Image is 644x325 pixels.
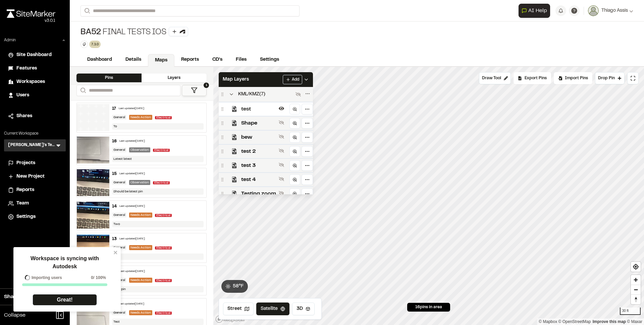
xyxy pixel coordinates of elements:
[155,116,172,119] span: Electrical
[588,5,599,16] img: User
[292,303,315,315] button: 3D
[8,159,62,167] a: Projects
[80,41,88,48] button: Edit Tags
[631,285,641,294] button: Zoom out
[292,77,299,83] span: Add
[289,146,300,157] a: Zoom to layer
[631,262,641,272] span: Find my location
[223,76,249,83] span: Map Layers
[229,53,253,66] a: Files
[80,5,93,16] button: Search
[16,112,32,120] span: Shares
[8,200,62,207] a: Team
[8,173,62,180] a: New Project
[8,65,62,72] a: Features
[241,161,276,170] span: test 3
[91,275,94,281] span: 0 /
[155,279,172,282] span: Electrical
[514,72,551,84] div: No pins available to export
[182,85,207,96] button: 1
[8,51,62,59] a: Site Dashboard
[231,106,237,112] img: kml_black_icon64.png
[601,7,628,14] span: Thiago Assis
[8,142,55,149] h3: [PERSON_NAME]'s Test
[112,123,204,130] div: To
[129,245,152,250] div: Needs Action
[96,275,106,281] span: 100%
[16,92,29,99] span: Users
[283,75,302,84] button: Add
[631,275,641,285] span: Zoom in
[16,173,45,180] span: New Project
[112,156,204,162] div: Latest latest
[7,9,55,18] img: rebrand.png
[112,213,126,218] div: General
[525,75,547,81] span: Export Pins
[77,234,109,261] img: file
[231,177,237,182] img: kml_black_icon64.png
[129,278,152,283] div: Needs Action
[112,188,204,195] div: Should be latest pin
[565,75,588,81] span: Import Pins
[174,53,206,66] a: Reports
[595,72,625,84] button: Drop Pin
[231,191,237,196] img: kml_black_icon64.png
[241,105,276,113] span: test
[277,189,285,197] button: Show layer
[155,246,172,249] span: Electrical
[631,294,641,304] button: Reset bearing to north
[129,213,152,218] div: Needs Action
[289,132,300,143] a: Zoom to layer
[16,51,52,59] span: Site Dashboard
[631,285,641,294] span: Zoom out
[112,115,126,120] div: General
[155,312,172,315] span: Electrical
[16,186,34,194] span: Reports
[148,54,174,67] a: Maps
[206,53,229,66] a: CD's
[4,311,25,319] span: Collapse
[76,85,89,96] button: Search
[277,104,285,112] button: Hide layer
[119,270,145,274] div: Last updated [DATE]
[289,188,300,199] a: Zoom to layer
[119,172,145,176] div: Last updated [DATE]
[215,315,245,323] a: Mapbox logo
[112,221,204,227] div: Two
[241,133,276,141] span: bew
[519,4,550,18] button: Open AI Assistant
[80,27,101,38] span: BA52
[80,53,119,66] a: Dashboard
[593,319,626,324] a: Map feedback
[256,303,289,315] button: Satellite
[289,160,300,171] a: Zoom to layer
[4,131,66,137] p: Current Workspace
[129,180,150,185] div: Observation
[588,5,633,16] button: Thiago Assis
[16,65,37,72] span: Features
[528,7,547,15] span: AI Help
[77,169,109,196] img: file
[119,302,144,306] div: Last updated [DATE]
[155,214,172,217] span: Electrical
[277,147,285,155] button: Show layer
[4,37,16,43] p: Admin
[8,112,62,120] a: Shares
[620,308,641,315] div: 30 ft
[231,120,237,126] img: kml_black_icon64.png
[241,190,276,198] span: Testing zoom
[112,253,204,260] div: New
[16,159,35,167] span: Projects
[4,293,49,301] span: Share Workspace
[112,171,117,177] div: 15
[554,72,592,84] div: Import Pins into your project
[8,92,62,99] a: Users
[233,283,244,290] span: 58 ° F
[204,83,209,88] span: 1
[112,106,116,112] div: 17
[80,27,188,38] div: Final tests ios
[119,139,145,143] div: Last updated [DATE]
[77,104,109,131] img: banner-white.png
[142,74,207,82] div: Layers
[77,202,109,229] img: file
